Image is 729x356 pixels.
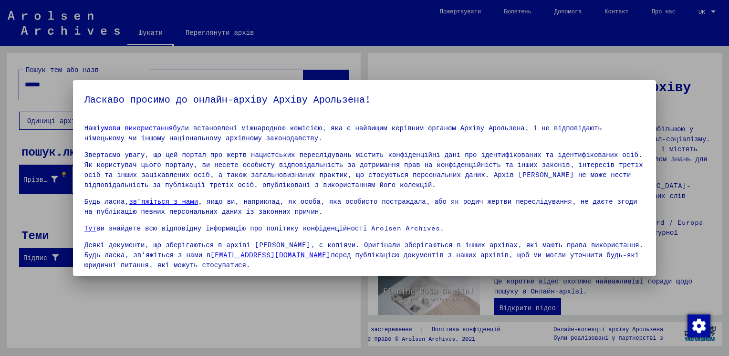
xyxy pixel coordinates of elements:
p: Будь ласка, , якщо ви, наприклад, як особа, яка особисто постраждала, або як родич жертви переслі... [84,197,645,217]
p: Звертаємо увагу, що цей портал про жертв нацистських переслідувань містить конфіденційні дані про... [84,150,645,190]
a: зв'яжіться з нами [129,197,198,206]
h5: Ласкаво просимо до онлайн-архіву Архіву Арользена! [84,92,645,107]
p: Наші були встановлені міжнародною комісією, яка є найвищим керівним органом Архіву Арользена, і н... [84,123,645,143]
img: Зміна згоди [687,314,710,337]
a: Тут [84,224,96,232]
a: [EMAIL_ADDRESS][DOMAIN_NAME] [210,251,331,259]
p: Деякі документи, що зберігаються в архіві [PERSON_NAME], є копіями. Оригінали зберігаються в інши... [84,240,645,270]
p: ви знайдете всю відповідну інформацію про політику конфіденційності Arolsen Archives. [84,223,645,233]
a: умови використання [100,124,173,132]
